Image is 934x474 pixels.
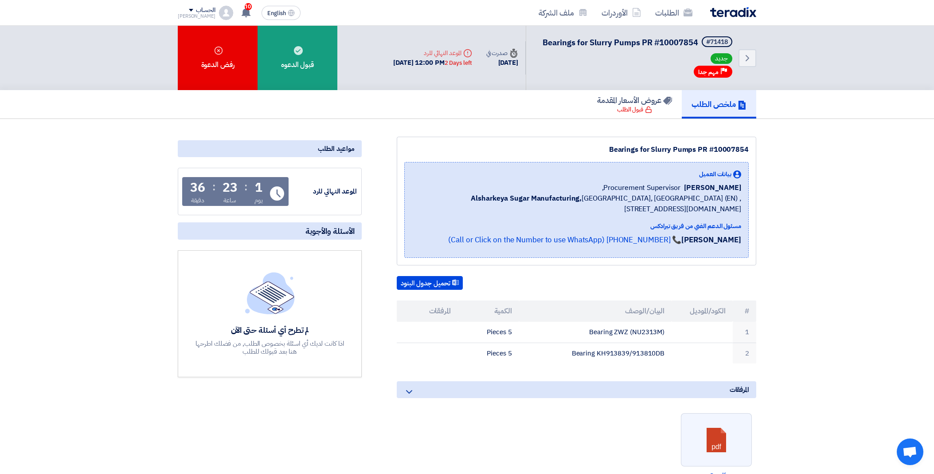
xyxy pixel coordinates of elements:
[219,6,233,20] img: profile_test.png
[617,105,652,114] div: قبول الطلب
[190,182,205,194] div: 36
[486,48,518,58] div: صدرت في
[223,182,238,194] div: 23
[648,2,700,23] a: الطلبات
[458,300,519,322] th: الكمية
[897,438,923,465] div: Open chat
[267,10,286,16] span: English
[412,221,741,231] div: مسئول الدعم الفني من فريق تيرادكس
[255,182,262,194] div: 1
[223,196,236,205] div: ساعة
[684,182,741,193] span: [PERSON_NAME]
[699,170,731,179] span: بيانات العميل
[404,144,749,155] div: Bearings for Slurry Pumps PR #10007854
[393,58,472,68] div: [DATE] 12:00 PM
[244,179,247,195] div: :
[692,99,746,109] h5: ملخص الطلب
[196,7,215,14] div: الحساب
[543,36,698,48] span: Bearings for Slurry Pumps PR #10007854
[178,14,215,19] div: [PERSON_NAME]
[486,58,518,68] div: [DATE]
[254,196,263,205] div: يوم
[458,322,519,343] td: 5 Pieces
[698,68,719,76] span: مهم جدا
[519,343,672,363] td: Bearing KH913839/913810DB
[730,385,749,395] span: المرفقات
[733,343,756,363] td: 2
[682,90,756,118] a: ملخص الطلب
[531,2,594,23] a: ملف الشركة
[706,39,728,45] div: #71418
[245,3,252,10] span: 10
[195,340,345,355] div: اذا كانت لديك أي اسئلة بخصوص الطلب, من فضلك اطرحها هنا بعد قبولك للطلب
[262,6,301,20] button: English
[448,234,681,245] a: 📞 [PHONE_NUMBER] (Call or Click on the Number to use WhatsApp)
[681,234,741,245] strong: [PERSON_NAME]
[711,53,732,64] span: جديد
[397,300,458,322] th: المرفقات
[178,140,362,157] div: مواعيد الطلب
[519,322,672,343] td: Bearing ZWZ (NU2313M)
[733,300,756,322] th: #
[733,322,756,343] td: 1
[258,26,337,90] div: قبول الدعوه
[587,90,682,118] a: عروض الأسعار المقدمة قبول الطلب
[397,276,463,290] button: تحميل جدول البنود
[178,26,258,90] div: رفض الدعوة
[212,179,215,195] div: :
[471,193,582,204] b: Alsharkeya Sugar Manufacturing,
[710,7,756,17] img: Teradix logo
[594,2,648,23] a: الأوردرات
[445,59,472,67] div: 2 Days left
[305,226,355,236] span: الأسئلة والأجوبة
[602,182,681,193] span: Procurement Supervisor,
[191,196,205,205] div: دقيقة
[195,325,345,335] div: لم تطرح أي أسئلة حتى الآن
[245,272,295,314] img: empty_state_list.svg
[412,193,741,214] span: [GEOGRAPHIC_DATA], [GEOGRAPHIC_DATA] (EN) ,[STREET_ADDRESS][DOMAIN_NAME]
[458,343,519,363] td: 5 Pieces
[597,95,672,105] h5: عروض الأسعار المقدمة
[543,36,734,49] h5: Bearings for Slurry Pumps PR #10007854
[519,300,672,322] th: البيان/الوصف
[290,186,357,197] div: الموعد النهائي للرد
[672,300,733,322] th: الكود/الموديل
[393,48,472,58] div: الموعد النهائي للرد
